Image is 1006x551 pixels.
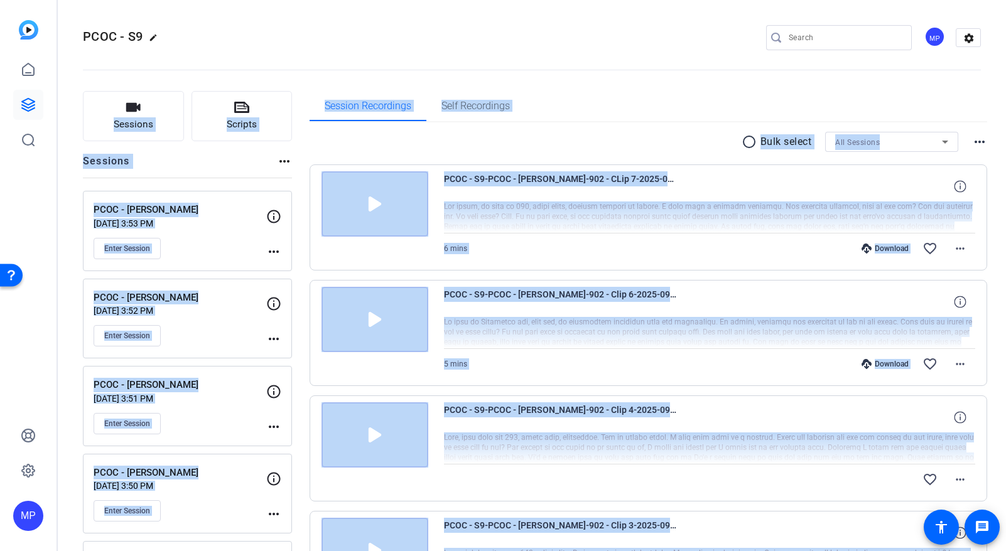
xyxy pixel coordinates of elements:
[922,356,938,372] mat-icon: favorite_border
[855,243,915,254] div: Download
[94,413,161,434] button: Enter Session
[104,419,150,429] span: Enter Session
[94,291,266,305] p: PCOC - [PERSON_NAME]
[104,331,150,341] span: Enter Session
[835,138,880,147] span: All Sessions
[924,26,946,48] ngx-avatar: Meetinghouse Productions
[444,518,676,548] span: PCOC - S9-PCOC - [PERSON_NAME]-902 - Clip 3-2025-09-30-15-52-49-466-0
[444,402,676,432] span: PCOC - S9-PCOC - [PERSON_NAME]-902 - Clip 4-2025-09-30-15-57-50-142-0
[956,29,982,48] mat-icon: settings
[83,29,143,44] span: PCOC - S9
[94,466,266,480] p: PCOC - [PERSON_NAME]
[94,238,161,259] button: Enter Session
[266,331,281,346] mat-icon: more_horiz
[444,244,467,253] span: 6 mins
[922,241,938,256] mat-icon: favorite_border
[441,101,510,111] span: Self Recordings
[192,91,293,141] button: Scripts
[227,117,257,132] span: Scripts
[266,419,281,434] mat-icon: more_horiz
[325,101,411,111] span: Session Recordings
[94,218,266,228] p: [DATE] 3:53 PM
[742,134,760,149] mat-icon: radio_button_unchecked
[114,117,153,132] span: Sessions
[94,500,161,522] button: Enter Session
[94,393,266,404] p: [DATE] 3:51 PM
[83,154,130,178] h2: Sessions
[922,472,938,487] mat-icon: favorite_border
[444,287,676,317] span: PCOC - S9-PCOC - [PERSON_NAME]-902 - Clip 6-2025-09-30-16-07-52-623-0
[266,506,281,522] mat-icon: more_horiz
[953,356,968,372] mat-icon: more_horiz
[855,359,915,369] div: Download
[934,520,949,535] mat-icon: accessibility
[760,134,812,149] p: Bulk select
[322,287,428,352] img: thumb-nail
[972,134,987,149] mat-icon: more_horiz
[953,472,968,487] mat-icon: more_horiz
[975,520,990,535] mat-icon: message
[444,171,676,201] span: PCOC - S9-PCOC - [PERSON_NAME]-902 - CLip 7-2025-09-30-16-12-42-148-0
[789,30,902,45] input: Search
[277,154,292,169] mat-icon: more_horiz
[83,91,184,141] button: Sessions
[94,481,266,491] p: [DATE] 3:50 PM
[94,325,161,346] button: Enter Session
[94,203,266,217] p: PCOC - [PERSON_NAME]
[13,501,43,531] div: MP
[953,241,968,256] mat-icon: more_horiz
[322,171,428,237] img: thumb-nail
[149,33,164,48] mat-icon: edit
[104,243,150,254] span: Enter Session
[94,306,266,316] p: [DATE] 3:52 PM
[444,360,467,368] span: 5 mins
[104,506,150,516] span: Enter Session
[19,20,38,40] img: blue-gradient.svg
[94,378,266,392] p: PCOC - [PERSON_NAME]
[322,402,428,468] img: thumb-nail
[266,244,281,259] mat-icon: more_horiz
[924,26,945,47] div: MP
